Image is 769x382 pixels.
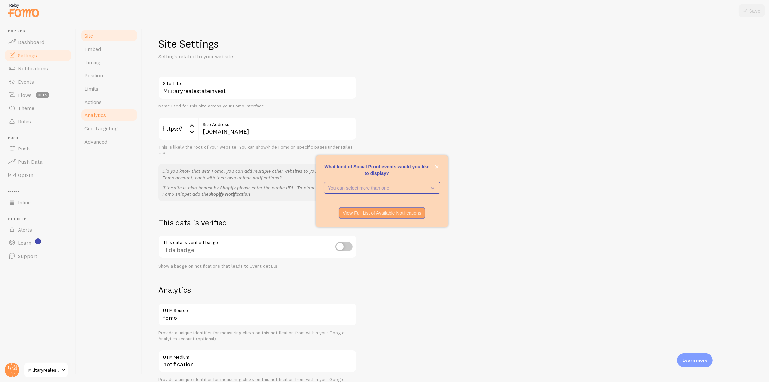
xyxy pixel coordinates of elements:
[324,182,440,194] button: You can select more than one
[4,75,72,88] a: Events
[4,236,72,249] a: Learn
[8,190,72,194] span: Inline
[18,226,32,233] span: Alerts
[80,69,138,82] a: Position
[80,108,138,122] a: Analytics
[4,88,72,102] a: Flows beta
[208,191,250,197] a: Shopify Notification
[4,249,72,263] a: Support
[18,78,34,85] span: Events
[328,185,427,191] p: You can select more than one
[28,366,60,374] span: Militaryrealestateinvest
[677,353,713,367] div: Learn more
[80,42,138,56] a: Embed
[158,76,357,87] label: Site Title
[84,85,98,92] span: Limits
[4,142,72,155] a: Push
[682,357,708,363] p: Learn more
[4,49,72,62] a: Settings
[158,303,357,314] label: UTM Source
[80,82,138,95] a: Limits
[80,29,138,42] a: Site
[18,239,31,246] span: Learn
[158,217,357,228] h2: This data is verified
[158,103,357,109] div: Name used for this site across your Fomo interface
[339,207,425,219] button: View Full List of Available Notifications
[158,144,357,156] div: This is likely the root of your website. You can show/hide Fomo on specific pages under Rules tab
[18,253,37,259] span: Support
[158,53,317,60] p: Settings related to your website
[84,32,93,39] span: Site
[162,168,326,181] p: Did you know that with Fomo, you can add multiple other websites to your Fomo account, each with ...
[4,196,72,209] a: Inline
[80,95,138,108] a: Actions
[4,168,72,182] a: Opt-In
[84,112,106,118] span: Analytics
[84,72,103,79] span: Position
[18,92,32,98] span: Flows
[80,56,138,69] a: Timing
[18,39,44,45] span: Dashboard
[158,263,357,269] div: Show a badge on notifications that leads to Event details
[8,29,72,33] span: Pop-ups
[24,362,68,378] a: Militaryrealestateinvest
[18,199,31,206] span: Inline
[8,217,72,221] span: Get Help
[84,138,107,145] span: Advanced
[4,35,72,49] a: Dashboard
[4,102,72,115] a: Theme
[433,163,440,170] button: close,
[324,163,440,177] p: What kind of Social Proof events would you like to display?
[18,52,37,59] span: Settings
[18,65,48,72] span: Notifications
[80,122,138,135] a: Geo Targeting
[4,155,72,168] a: Push Data
[158,37,357,51] h1: Site Settings
[18,105,34,111] span: Theme
[18,145,30,152] span: Push
[84,99,102,105] span: Actions
[84,125,118,132] span: Geo Targeting
[158,330,357,342] div: Provide a unique identifier for measuring clicks on this notification from within your Google Ana...
[158,285,357,295] h2: Analytics
[343,210,421,216] p: View Full List of Available Notifications
[36,92,49,98] span: beta
[35,238,41,244] svg: <p>Watch New Feature Tutorials!</p>
[158,235,357,259] div: Hide badge
[84,46,101,52] span: Embed
[158,117,198,140] div: https://
[198,117,357,128] label: Site Address
[18,172,33,178] span: Opt-In
[18,118,31,125] span: Rules
[18,158,43,165] span: Push Data
[4,223,72,236] a: Alerts
[158,350,357,361] label: UTM Medium
[80,135,138,148] a: Advanced
[198,117,357,140] input: myhonestcompany.com
[162,184,326,197] p: If the site is also hosted by Shopify please enter the public URL. To plant the Fomo snippet add the
[8,136,72,140] span: Push
[84,59,100,65] span: Timing
[316,155,448,227] div: What kind of Social Proof events would you like to display?
[7,2,40,19] img: fomo-relay-logo-orange.svg
[4,62,72,75] a: Notifications
[4,115,72,128] a: Rules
